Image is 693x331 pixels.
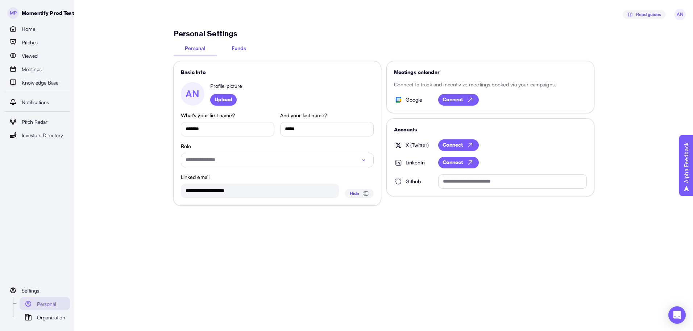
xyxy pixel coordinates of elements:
div: Role [181,142,191,150]
p: Accounts [394,126,587,134]
div: Hide [349,190,360,197]
span: Organization [37,314,65,322]
span: Connect [443,157,463,168]
label: What's your first name? [181,111,235,119]
span: Investors Directory [22,131,63,139]
span: AN [181,82,204,106]
span: Connect [443,139,463,151]
span: Upload [215,94,232,106]
button: Connect [438,139,479,151]
span: Personal [37,300,56,308]
span: Viewed [22,52,38,60]
div: Open Intercom Messenger [668,306,686,324]
span: Meetings [22,65,42,73]
span: Funds [232,44,246,52]
span: AN [674,9,686,20]
label: And your last name? [280,111,327,119]
span: Knowledge Base [22,79,58,87]
button: Upload [210,94,237,106]
button: Connect [438,157,479,168]
span: Notifications [22,98,49,106]
span: Settings [22,287,39,295]
p: Google [406,96,423,103]
p: Connect to track and incentivize meetings booked via your campaigns. [394,81,587,88]
p: LinkedIn [406,159,425,166]
p: Momentify Prod Test [22,9,74,17]
p: Github [406,177,421,185]
span: Home [22,25,35,33]
button: Connect [438,94,479,106]
p: Profile picture [210,82,242,90]
span: MP [7,7,19,19]
span: Read guides [636,10,661,19]
span: Personal [185,44,206,52]
p: Basic Info [181,69,374,76]
p: Meetings calendar [394,69,587,76]
button: Read guides [623,10,665,19]
span: Pitches [22,38,38,46]
p: Personal Settings [174,29,237,38]
button: Hide [345,189,374,198]
img: svg%3e [627,12,633,17]
span: Pitch Radar [22,118,47,126]
p: X (Twitter) [406,141,429,149]
label: Linked email [181,173,210,181]
span: Connect [443,94,463,106]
